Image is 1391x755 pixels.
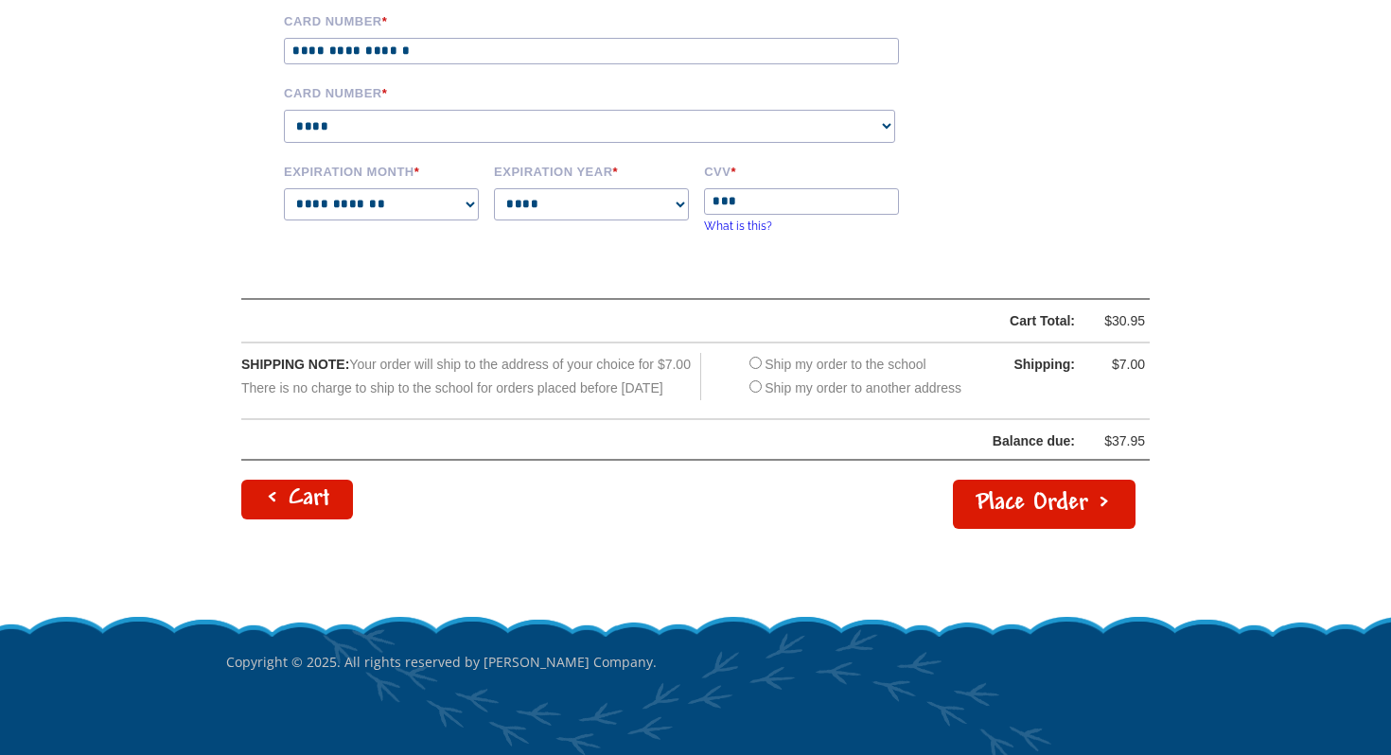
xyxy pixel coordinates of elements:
label: Card Number [284,11,927,28]
div: $37.95 [1088,430,1145,453]
label: CVV [704,162,901,179]
div: $30.95 [1088,309,1145,333]
a: < Cart [241,480,353,519]
p: Copyright © 2025. All rights reserved by [PERSON_NAME] Company. [226,614,1165,711]
div: Your order will ship to the address of your choice for $7.00 There is no charge to ship to the sc... [241,353,701,400]
div: Shipping: [980,353,1075,377]
label: Expiration Month [284,162,481,179]
label: Card Number [284,83,927,100]
label: Expiration Year [494,162,691,179]
div: Cart Total: [290,309,1075,333]
div: $7.00 [1088,353,1145,377]
a: What is this? [704,219,772,233]
div: Balance due: [242,430,1075,453]
div: Ship my order to the school Ship my order to another address [745,353,961,400]
span: SHIPPING NOTE: [241,357,349,372]
button: Place Order > [953,480,1136,529]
